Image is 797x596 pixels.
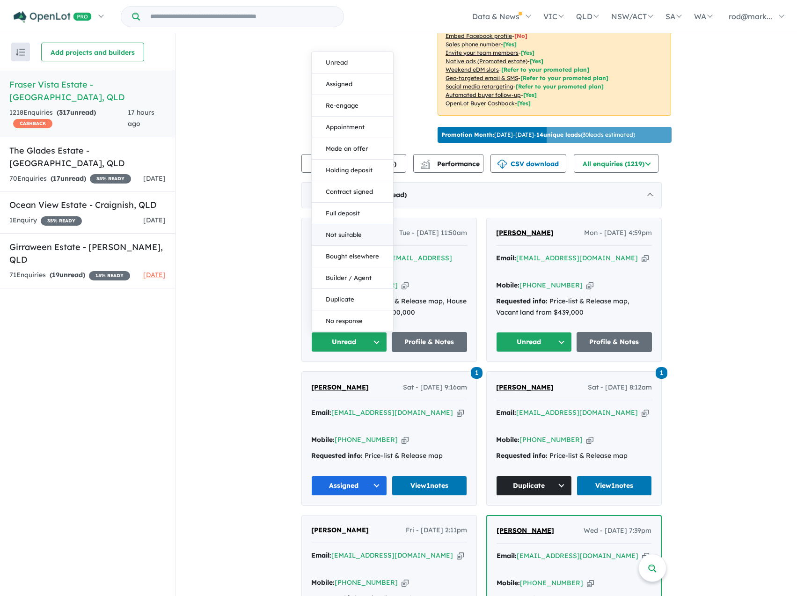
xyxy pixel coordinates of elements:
img: download icon [497,160,507,169]
h5: The Glades Estate - [GEOGRAPHIC_DATA] , QLD [9,144,166,169]
a: [PHONE_NUMBER] [519,435,583,444]
button: Appointment [312,117,393,138]
u: Native ads (Promoted estate) [446,58,527,65]
strong: Mobile: [497,579,520,587]
span: [ Yes ] [503,41,517,48]
button: Full deposit [312,203,393,224]
strong: Email: [496,408,516,417]
a: [PHONE_NUMBER] [335,435,398,444]
button: Not suitable [312,224,393,246]
button: Add projects and builders [41,43,144,61]
a: [EMAIL_ADDRESS][DOMAIN_NAME] [516,254,638,262]
span: 19 [52,271,59,279]
span: 17 hours ago [128,108,154,128]
button: Copy [642,253,649,263]
button: Copy [642,551,649,561]
button: Contract signed [312,181,393,203]
img: line-chart.svg [421,160,430,165]
strong: Mobile: [311,578,335,587]
span: [Yes] [523,91,537,98]
strong: ( unread) [51,174,86,183]
img: Openlot PRO Logo White [14,11,92,23]
button: Copy [402,578,409,588]
div: Price-list & Release map [496,450,652,462]
a: [EMAIL_ADDRESS][DOMAIN_NAME] [517,552,638,560]
a: [PERSON_NAME] [496,228,554,239]
span: [PERSON_NAME] [311,383,369,391]
strong: ( unread) [57,108,96,117]
button: Performance [413,154,483,173]
a: [EMAIL_ADDRESS][DOMAIN_NAME] [516,408,638,417]
span: rod@mark... [729,12,772,21]
button: Copy [587,578,594,588]
u: Embed Facebook profile [446,32,512,39]
input: Try estate name, suburb, builder or developer [142,7,342,27]
a: Profile & Notes [392,332,468,352]
a: [PHONE_NUMBER] [520,579,583,587]
a: [PERSON_NAME] [311,382,369,393]
strong: Mobile: [496,281,519,289]
span: 1 [656,367,667,379]
img: bar-chart.svg [421,162,430,169]
button: Copy [402,435,409,445]
strong: Email: [497,552,517,560]
span: 35 % READY [41,216,82,226]
strong: Mobile: [496,435,519,444]
span: [Refer to your promoted plan] [501,66,589,73]
img: sort.svg [16,49,25,56]
h5: Fraser Vista Estate - [GEOGRAPHIC_DATA] , QLD [9,78,166,103]
div: 71 Enquir ies [9,270,130,281]
span: Wed - [DATE] 7:39pm [584,525,651,537]
span: 1 [471,367,483,379]
button: Copy [457,551,464,560]
div: [DATE] [301,182,662,208]
span: 35 % READY [90,174,131,184]
div: 1 Enquir y [9,215,82,226]
span: [ Yes ] [521,49,534,56]
a: [EMAIL_ADDRESS][DOMAIN_NAME] [331,408,453,417]
span: [DATE] [143,174,166,183]
span: 17 [53,174,60,183]
a: [PERSON_NAME] [497,525,554,537]
button: CSV download [490,154,566,173]
span: [Refer to your promoted plan] [516,83,604,90]
strong: Mobile: [311,435,335,444]
p: [DATE] - [DATE] - ( 30 leads estimated) [441,131,635,139]
button: Unread [311,332,387,352]
u: Invite your team members [446,49,519,56]
span: Tue - [DATE] 11:50am [399,228,467,239]
span: [PERSON_NAME] [496,228,554,237]
button: Copy [586,435,593,445]
strong: ( unread) [50,271,85,279]
strong: Requested info: [496,451,548,460]
button: Unread [496,332,572,352]
span: Sat - [DATE] 8:12am [588,382,652,393]
u: Geo-targeted email & SMS [446,74,518,81]
span: [DATE] [143,216,166,224]
span: Sat - [DATE] 9:16am [403,382,467,393]
span: [Yes] [517,100,531,107]
button: No response [312,310,393,331]
strong: Email: [496,254,516,262]
span: Mon - [DATE] 4:59pm [584,228,652,239]
button: Duplicate [312,289,393,310]
a: [PERSON_NAME] [496,382,554,393]
button: Made an offer [312,138,393,160]
button: Copy [457,408,464,418]
a: [PHONE_NUMBER] [519,281,583,289]
strong: Email: [311,408,331,417]
u: OpenLot Buyer Cashback [446,100,515,107]
div: Price-list & Release map [311,450,467,462]
div: Price-list & Release map, Vacant land from $439,000 [496,296,652,318]
a: Profile & Notes [577,332,652,352]
a: 1 [471,366,483,378]
strong: Email: [311,551,331,559]
span: [PERSON_NAME] [311,526,369,534]
div: 1218 Enquir ies [9,107,128,130]
button: Duplicate [496,476,572,496]
span: [PERSON_NAME] [496,383,554,391]
h5: Girraween Estate - [PERSON_NAME] , QLD [9,241,166,266]
u: Automated buyer follow-up [446,91,521,98]
span: Fri - [DATE] 2:11pm [406,525,467,536]
a: [PHONE_NUMBER] [335,578,398,587]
